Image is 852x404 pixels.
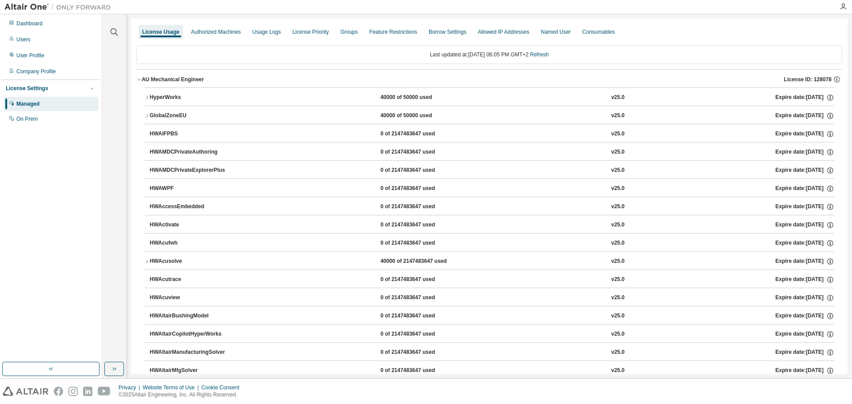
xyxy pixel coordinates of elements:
[150,166,230,174] div: HWAMDCPrivateExplorerPlus
[582,28,615,36] div: Consumables
[380,166,460,174] div: 0 of 2147483647 used
[380,312,460,320] div: 0 of 2147483647 used
[611,130,625,138] div: v25.0
[611,221,625,229] div: v25.0
[380,221,460,229] div: 0 of 2147483647 used
[380,349,460,356] div: 0 of 2147483647 used
[150,221,230,229] div: HWActivate
[150,276,230,284] div: HWAcutrace
[611,294,625,302] div: v25.0
[119,391,245,399] p: © 2025 Altair Engineering, Inc. All Rights Reserved.
[201,384,244,391] div: Cookie Consent
[150,349,230,356] div: HWAltairManufacturingSolver
[380,130,460,138] div: 0 of 2147483647 used
[54,387,63,396] img: facebook.svg
[775,276,834,284] div: Expire date: [DATE]
[775,312,834,320] div: Expire date: [DATE]
[775,166,834,174] div: Expire date: [DATE]
[252,28,281,36] div: Usage Logs
[83,387,92,396] img: linkedin.svg
[150,312,230,320] div: HWAltairBushingModel
[16,100,40,107] div: Managed
[775,112,834,120] div: Expire date: [DATE]
[775,367,834,375] div: Expire date: [DATE]
[380,203,460,211] div: 0 of 2147483647 used
[380,239,460,247] div: 0 of 2147483647 used
[68,387,78,396] img: instagram.svg
[136,45,842,64] div: Last updated at: [DATE] 06:05 PM GMT+2
[775,330,834,338] div: Expire date: [DATE]
[4,3,115,12] img: Altair One
[611,185,625,193] div: v25.0
[150,185,230,193] div: HWAWPF
[611,312,625,320] div: v25.0
[150,239,230,247] div: HWAcufwh
[429,28,466,36] div: Borrow Settings
[16,36,30,43] div: Users
[3,387,48,396] img: altair_logo.svg
[143,384,201,391] div: Website Terms of Use
[292,28,329,36] div: License Priority
[150,161,834,180] button: HWAMDCPrivateExplorerPlus0 of 2147483647 usedv25.0Expire date:[DATE]
[380,257,460,265] div: 40000 of 2147483647 used
[16,115,38,123] div: On Prem
[150,270,834,289] button: HWAcutrace0 of 2147483647 usedv25.0Expire date:[DATE]
[611,349,625,356] div: v25.0
[16,68,56,75] div: Company Profile
[370,28,417,36] div: Feature Restrictions
[150,94,230,102] div: HyperWorks
[16,20,43,27] div: Dashboard
[144,106,834,126] button: GlobalZoneEU40000 of 50000 usedv25.0Expire date:[DATE]
[150,203,230,211] div: HWAccessEmbedded
[380,185,460,193] div: 0 of 2147483647 used
[150,288,834,308] button: HWAcuview0 of 2147483647 usedv25.0Expire date:[DATE]
[775,349,834,356] div: Expire date: [DATE]
[150,124,834,144] button: HWAIFPBS0 of 2147483647 usedv25.0Expire date:[DATE]
[611,203,625,211] div: v25.0
[136,70,842,89] button: AU Mechanical EngineerLicense ID: 128078
[775,257,834,265] div: Expire date: [DATE]
[150,325,834,344] button: HWAltairCopilotHyperWorks0 of 2147483647 usedv25.0Expire date:[DATE]
[380,112,460,120] div: 40000 of 50000 used
[191,28,241,36] div: Authorized Machines
[6,85,48,92] div: License Settings
[150,361,834,380] button: HWAltairMfgSolver0 of 2147483647 usedv25.0Expire date:[DATE]
[150,215,834,235] button: HWActivate0 of 2147483647 usedv25.0Expire date:[DATE]
[775,203,834,211] div: Expire date: [DATE]
[611,112,625,120] div: v25.0
[119,384,143,391] div: Privacy
[611,239,625,247] div: v25.0
[775,130,834,138] div: Expire date: [DATE]
[611,94,625,102] div: v25.0
[611,148,625,156] div: v25.0
[150,343,834,362] button: HWAltairManufacturingSolver0 of 2147483647 usedv25.0Expire date:[DATE]
[98,387,111,396] img: youtube.svg
[380,148,460,156] div: 0 of 2147483647 used
[16,52,44,59] div: User Profile
[611,257,625,265] div: v25.0
[775,221,834,229] div: Expire date: [DATE]
[150,306,834,326] button: HWAltairBushingModel0 of 2147483647 usedv25.0Expire date:[DATE]
[150,367,230,375] div: HWAltairMfgSolver
[150,234,834,253] button: HWAcufwh0 of 2147483647 usedv25.0Expire date:[DATE]
[142,76,204,83] div: AU Mechanical Engineer
[150,179,834,198] button: HWAWPF0 of 2147483647 usedv25.0Expire date:[DATE]
[775,239,834,247] div: Expire date: [DATE]
[611,330,625,338] div: v25.0
[144,252,834,271] button: HWAcusolve40000 of 2147483647 usedv25.0Expire date:[DATE]
[380,294,460,302] div: 0 of 2147483647 used
[144,88,834,107] button: HyperWorks40000 of 50000 usedv25.0Expire date:[DATE]
[611,367,625,375] div: v25.0
[380,94,460,102] div: 40000 of 50000 used
[150,257,230,265] div: HWAcusolve
[530,51,549,58] a: Refresh
[611,166,625,174] div: v25.0
[150,197,834,217] button: HWAccessEmbedded0 of 2147483647 usedv25.0Expire date:[DATE]
[150,143,834,162] button: HWAMDCPrivateAuthoring0 of 2147483647 usedv25.0Expire date:[DATE]
[478,28,530,36] div: Allowed IP Addresses
[611,276,625,284] div: v25.0
[775,185,834,193] div: Expire date: [DATE]
[150,294,230,302] div: HWAcuview
[380,276,460,284] div: 0 of 2147483647 used
[150,330,230,338] div: HWAltairCopilotHyperWorks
